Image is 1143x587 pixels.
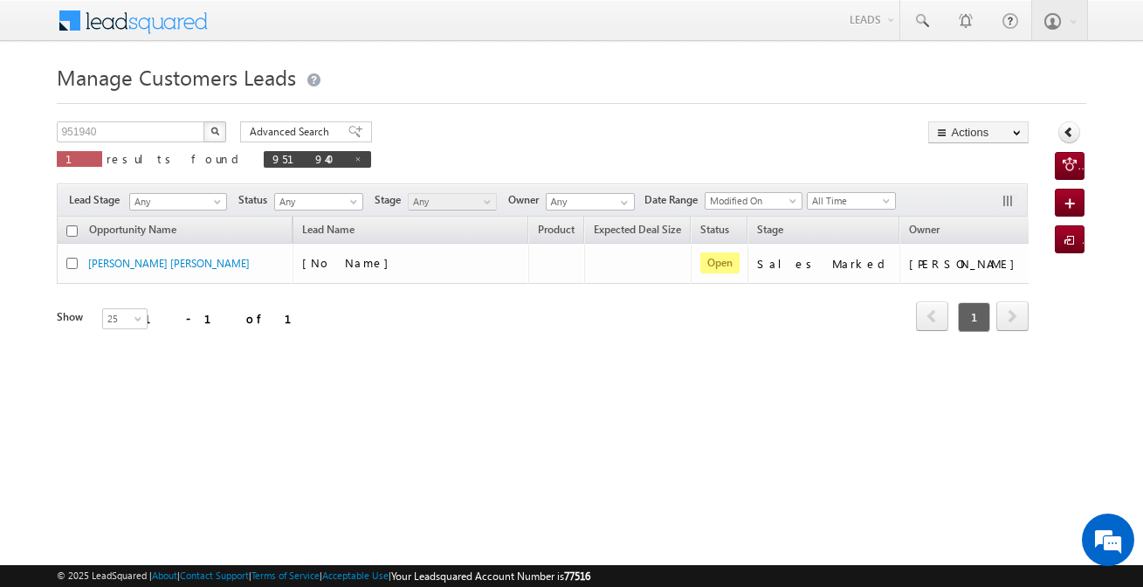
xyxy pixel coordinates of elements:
[700,252,740,273] span: Open
[508,192,546,208] span: Owner
[251,570,320,581] a: Terms of Service
[130,194,221,210] span: Any
[546,193,635,211] input: Type to Search
[409,194,492,210] span: Any
[909,223,940,236] span: Owner
[57,63,296,91] span: Manage Customers Leads
[65,151,93,166] span: 1
[107,151,245,166] span: results found
[102,308,148,329] a: 25
[909,256,1023,272] div: [PERSON_NAME]
[89,223,176,236] span: Opportunity Name
[757,223,783,236] span: Stage
[748,220,792,243] a: Stage
[302,255,397,270] span: [No Name]
[996,301,1029,331] span: next
[808,193,891,209] span: All Time
[692,220,738,243] a: Status
[274,193,363,211] a: Any
[103,311,149,327] span: 25
[916,303,948,331] a: prev
[928,121,1029,143] button: Actions
[57,309,88,325] div: Show
[594,223,681,236] span: Expected Deal Size
[180,570,249,581] a: Contact Support
[250,124,334,140] span: Advanced Search
[705,192,802,210] a: Modified On
[210,127,219,135] img: Search
[807,192,896,210] a: All Time
[293,220,363,243] span: Lead Name
[69,192,127,208] span: Lead Stage
[996,303,1029,331] a: next
[958,302,990,332] span: 1
[144,308,313,328] div: 1 - 1 of 1
[916,301,948,331] span: prev
[611,194,633,211] a: Show All Items
[88,257,250,270] a: [PERSON_NAME] [PERSON_NAME]
[57,568,590,584] span: © 2025 LeadSquared | | | | |
[585,220,690,243] a: Expected Deal Size
[238,192,274,208] span: Status
[272,151,345,166] span: 951940
[538,223,575,236] span: Product
[66,225,78,237] input: Check all records
[757,256,892,272] div: Sales Marked
[391,570,590,583] span: Your Leadsquared Account Number is
[564,570,590,583] span: 77516
[152,570,177,581] a: About
[408,193,497,211] a: Any
[706,193,796,209] span: Modified On
[644,192,705,208] span: Date Range
[275,194,358,210] span: Any
[322,570,389,581] a: Acceptable Use
[129,193,227,211] a: Any
[375,192,408,208] span: Stage
[80,220,185,243] a: Opportunity Name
